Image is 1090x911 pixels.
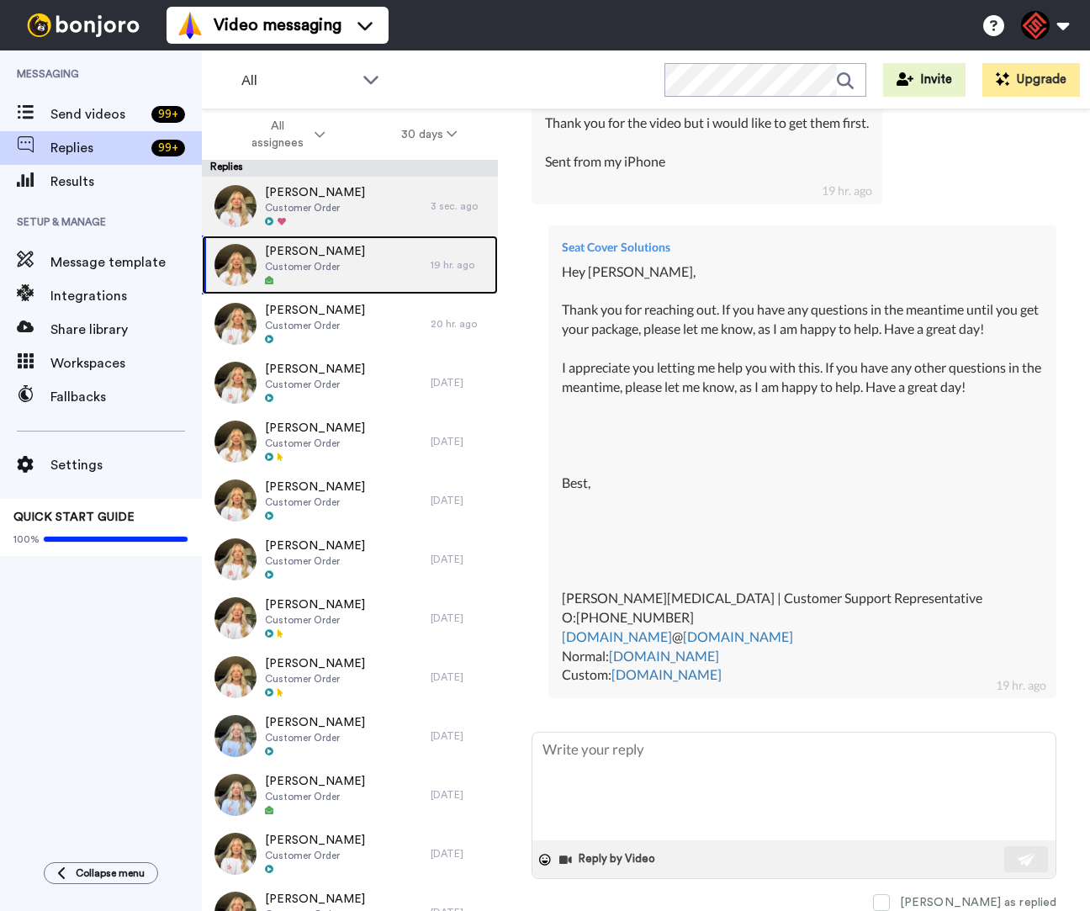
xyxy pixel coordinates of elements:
[265,554,365,568] span: Customer Order
[177,12,204,39] img: vm-color.svg
[265,714,365,731] span: [PERSON_NAME]
[202,412,498,471] a: [PERSON_NAME]Customer Order[DATE]
[562,239,1043,256] div: Seat Cover Solutions
[44,862,158,884] button: Collapse menu
[431,317,489,331] div: 20 hr. ago
[202,824,498,883] a: [PERSON_NAME]Customer Order[DATE]
[50,138,145,158] span: Replies
[202,177,498,236] a: [PERSON_NAME]Customer Order3 sec. ago
[431,376,489,389] div: [DATE]
[562,628,672,644] a: [DOMAIN_NAME]
[202,160,498,177] div: Replies
[76,866,145,880] span: Collapse menu
[265,479,365,495] span: [PERSON_NAME]
[202,471,498,530] a: [PERSON_NAME]Customer Order[DATE]
[822,183,872,199] div: 19 hr. ago
[214,362,257,404] img: 679abd21-8fb9-4071-a98c-8caf1c0324ba-thumb.jpg
[265,596,365,613] span: [PERSON_NAME]
[265,361,365,378] span: [PERSON_NAME]
[431,670,489,684] div: [DATE]
[50,320,202,340] span: Share library
[265,773,365,790] span: [PERSON_NAME]
[611,666,722,682] a: [DOMAIN_NAME]
[265,731,365,744] span: Customer Order
[202,707,498,765] a: [PERSON_NAME]Customer Order[DATE]
[431,729,489,743] div: [DATE]
[205,111,363,158] button: All assignees
[202,530,498,589] a: [PERSON_NAME]Customer Order[DATE]
[431,553,489,566] div: [DATE]
[20,13,146,37] img: bj-logo-header-white.svg
[996,677,1046,694] div: 19 hr. ago
[50,387,202,407] span: Fallbacks
[265,538,365,554] span: [PERSON_NAME]
[265,655,365,672] span: [PERSON_NAME]
[683,628,793,644] a: [DOMAIN_NAME]
[214,421,257,463] img: b57aca97-74ef-474d-9708-d75dca591c50-thumb.jpg
[50,353,202,373] span: Workspaces
[151,106,185,123] div: 99 +
[1018,853,1036,866] img: send-white.svg
[431,435,489,448] div: [DATE]
[214,244,257,286] img: 5b64d316-396c-4c08-b6a0-1cac7024fb7e-thumb.jpg
[202,589,498,648] a: [PERSON_NAME]Customer Order[DATE]
[214,656,257,698] img: 71460086-13d0-4ea7-8f99-ec4169d5911f-thumb.jpg
[243,118,311,151] span: All assignees
[214,479,257,522] img: 49b67f77-ea4d-4881-9a85-cef0b4273f68-thumb.jpg
[202,236,498,294] a: [PERSON_NAME]Customer Order19 hr. ago
[431,788,489,802] div: [DATE]
[265,420,365,437] span: [PERSON_NAME]
[431,199,489,213] div: 3 sec. ago
[545,114,869,190] div: Thank you for the video but i would like to get them first. Sent from my iPhone
[50,172,202,192] span: Results
[265,832,365,849] span: [PERSON_NAME]
[265,260,365,273] span: Customer Order
[265,849,365,862] span: Customer Order
[265,319,365,332] span: Customer Order
[202,648,498,707] a: [PERSON_NAME]Customer Order[DATE]
[265,378,365,391] span: Customer Order
[50,455,202,475] span: Settings
[265,495,365,509] span: Customer Order
[214,13,341,37] span: Video messaging
[265,201,365,215] span: Customer Order
[214,597,257,639] img: 94d000a7-9dff-4b74-a3b8-681083a5e477-thumb.jpg
[265,613,365,627] span: Customer Order
[431,612,489,625] div: [DATE]
[214,715,257,757] img: e1282bac-9ce8-4f18-8f4c-6da92a1501c7-thumb.jpg
[900,894,1056,911] div: [PERSON_NAME] as replied
[265,891,365,908] span: [PERSON_NAME]
[265,672,365,686] span: Customer Order
[214,303,257,345] img: bed0879b-9833-4163-af93-a5b5a0ce2575-thumb.jpg
[202,294,498,353] a: [PERSON_NAME]Customer Order20 hr. ago
[431,494,489,507] div: [DATE]
[214,538,257,580] img: 05d476df-1321-432e-b90d-c2a64f7b0e38-thumb.jpg
[241,71,354,91] span: All
[151,140,185,156] div: 99 +
[363,119,495,150] button: 30 days
[202,765,498,824] a: [PERSON_NAME]Customer Order[DATE]
[202,353,498,412] a: [PERSON_NAME]Customer Order[DATE]
[431,258,489,272] div: 19 hr. ago
[558,847,660,872] button: Reply by Video
[50,104,145,124] span: Send videos
[265,790,365,803] span: Customer Order
[13,511,135,523] span: QUICK START GUIDE
[982,63,1080,97] button: Upgrade
[265,437,365,450] span: Customer Order
[50,252,202,273] span: Message template
[265,243,365,260] span: [PERSON_NAME]
[562,262,1043,686] div: Hey [PERSON_NAME], Thank you for reaching out. If you have any questions in the meantime until yo...
[265,302,365,319] span: [PERSON_NAME]
[431,847,489,861] div: [DATE]
[214,833,257,875] img: 89d5d4df-7ea6-4d46-a9db-72cb097bfedb-thumb.jpg
[50,286,202,306] span: Integrations
[883,63,966,97] button: Invite
[214,774,257,816] img: 5158ef29-e9e4-46ad-ac3d-b8a4026ac1f4-thumb.jpg
[13,532,40,546] span: 100%
[609,648,719,664] a: [DOMAIN_NAME]
[214,185,257,227] img: 83bab674-ccad-47fa-a0ff-c57d6d9fc27c-thumb.jpg
[265,184,365,201] span: [PERSON_NAME]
